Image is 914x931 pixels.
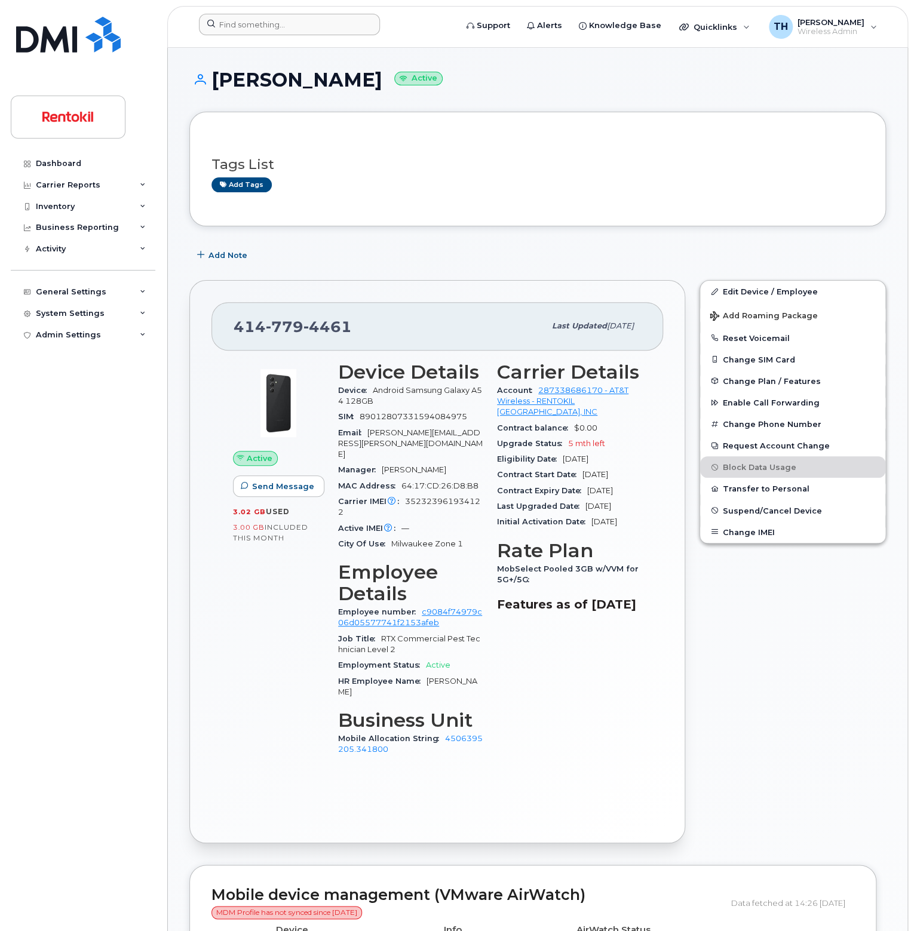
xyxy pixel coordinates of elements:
[497,486,587,495] span: Contract Expiry Date
[208,250,247,261] span: Add Note
[700,327,885,349] button: Reset Voicemail
[211,177,272,192] a: Add tags
[338,386,373,395] span: Device
[497,517,591,526] span: Initial Activation Date
[700,392,885,413] button: Enable Call Forwarding
[338,677,477,696] span: [PERSON_NAME]
[338,412,360,421] span: SIM
[723,376,821,385] span: Change Plan / Features
[497,423,574,432] span: Contract balance
[700,349,885,370] button: Change SIM Card
[338,634,381,643] span: Job Title
[552,321,607,330] span: Last updated
[338,428,367,437] span: Email
[862,879,905,922] iframe: Messenger Launcher
[700,435,885,456] button: Request Account Change
[211,906,362,919] span: MDM Profile has not synced since [DATE]
[338,428,483,459] span: [PERSON_NAME][EMAIL_ADDRESS][PERSON_NAME][DOMAIN_NAME]
[382,465,446,474] span: [PERSON_NAME]
[582,470,608,479] span: [DATE]
[497,386,538,395] span: Account
[497,540,642,561] h3: Rate Plan
[234,318,352,336] span: 414
[189,69,886,90] h1: [PERSON_NAME]
[338,634,480,654] span: RTX Commercial Pest Technician Level 2
[233,523,265,531] span: 3.00 GB
[252,481,314,492] span: Send Message
[243,367,314,439] img: image20231002-3703462-17nx3v8.jpeg
[338,386,482,405] span: Android Samsung Galaxy A54 128GB
[563,454,588,463] span: [DATE]
[700,521,885,543] button: Change IMEI
[497,361,642,383] h3: Carrier Details
[497,564,639,584] span: MobSelect Pooled 3GB w/VVM for 5G+/5G
[700,413,885,435] button: Change Phone Number
[607,321,634,330] span: [DATE]
[338,709,483,731] h3: Business Unit
[497,439,568,448] span: Upgrade Status
[700,303,885,327] button: Add Roaming Package
[497,454,563,463] span: Eligibility Date
[700,478,885,499] button: Transfer to Personal
[723,398,820,407] span: Enable Call Forwarding
[211,157,864,172] h3: Tags List
[731,892,854,914] div: Data fetched at 14:26 [DATE]
[233,508,266,516] span: 3.02 GB
[247,453,272,464] span: Active
[391,539,463,548] span: Milwaukee Zone 1
[338,497,480,517] span: 352323961934122
[266,318,303,336] span: 779
[700,500,885,521] button: Suspend/Cancel Device
[338,561,483,604] h3: Employee Details
[587,486,613,495] span: [DATE]
[700,281,885,302] a: Edit Device / Employee
[426,660,450,669] span: Active
[585,502,611,511] span: [DATE]
[303,318,352,336] span: 4461
[338,660,426,669] span: Employment Status
[189,244,257,266] button: Add Note
[401,524,409,533] span: —
[338,481,401,490] span: MAC Address
[700,456,885,478] button: Block Data Usage
[591,517,617,526] span: [DATE]
[266,507,290,516] span: used
[723,506,822,515] span: Suspend/Cancel Device
[338,465,382,474] span: Manager
[233,475,324,497] button: Send Message
[401,481,479,490] span: 64:17:CD:26:D8:B8
[338,677,427,686] span: HR Employee Name
[497,597,642,612] h3: Features as of [DATE]
[360,412,467,421] span: 89012807331594084975
[338,607,422,616] span: Employee number
[338,734,445,743] span: Mobile Allocation String
[233,523,308,542] span: included this month
[497,470,582,479] span: Contract Start Date
[497,502,585,511] span: Last Upgraded Date
[338,539,391,548] span: City Of Use
[211,887,722,920] h2: Mobile device management (VMware AirWatch)
[710,311,818,322] span: Add Roaming Package
[338,361,483,383] h3: Device Details
[700,370,885,392] button: Change Plan / Features
[338,524,401,533] span: Active IMEI
[497,386,628,417] a: 287338686170 - AT&T Wireless - RENTOKIL [GEOGRAPHIC_DATA], INC
[568,439,605,448] span: 5 mth left
[338,497,405,506] span: Carrier IMEI
[394,72,443,85] small: Active
[574,423,597,432] span: $0.00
